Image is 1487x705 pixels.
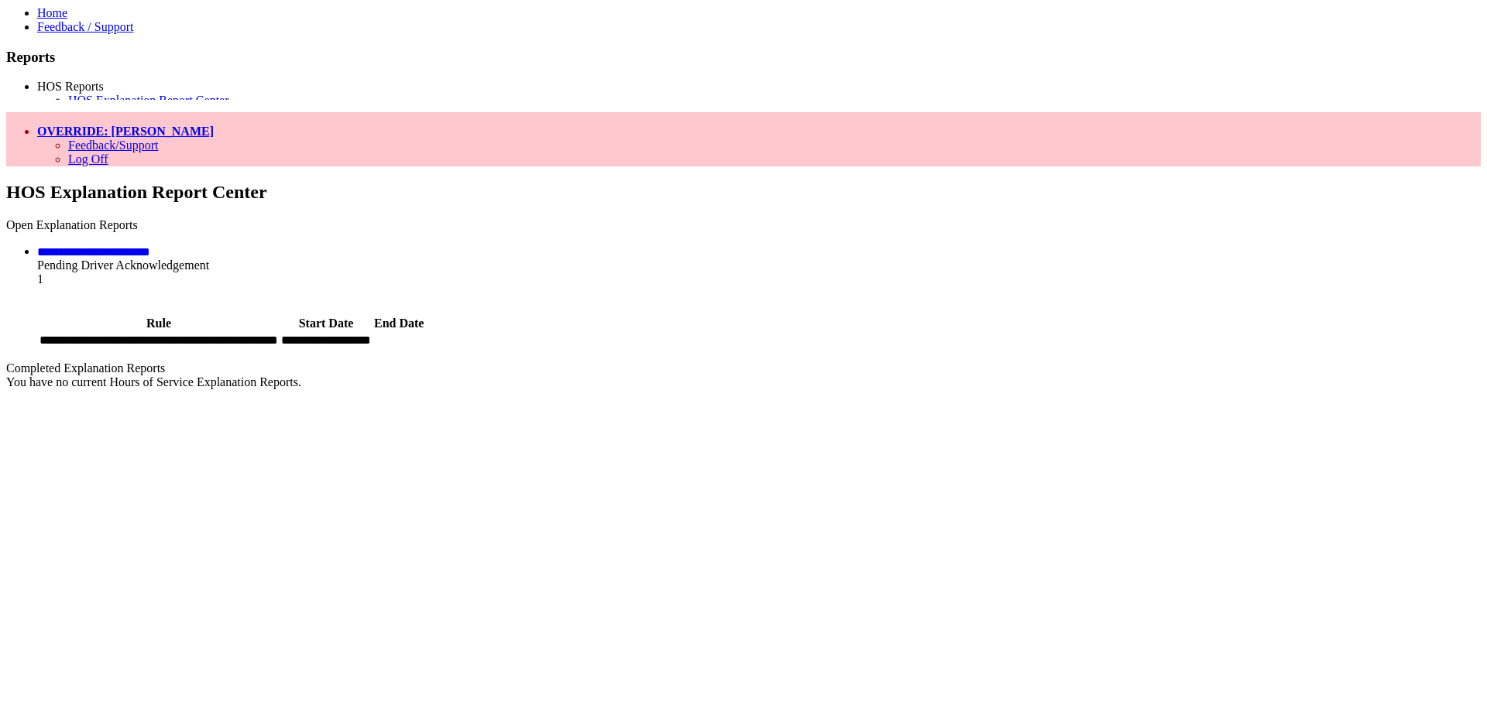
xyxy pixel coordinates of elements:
a: OVERRIDE: [PERSON_NAME] [37,125,214,138]
h3: Reports [6,49,1481,66]
a: HOS Explanation Report Center [68,94,229,107]
a: Log Off [68,152,108,166]
div: You have no current Hours of Service Explanation Reports. [6,375,1481,389]
a: Feedback / Support [37,20,133,33]
div: 1 [37,272,1481,286]
th: Rule [39,316,279,331]
span: Pending Driver Acknowledgement [37,258,209,272]
th: End Date [373,316,424,331]
a: Feedback/Support [68,139,158,152]
th: Start Date [280,316,372,331]
div: Completed Explanation Reports [6,361,1481,375]
a: Home [37,6,67,19]
h2: HOS Explanation Report Center [6,182,1481,203]
div: Open Explanation Reports [6,218,1481,232]
a: HOS Reports [37,80,104,93]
